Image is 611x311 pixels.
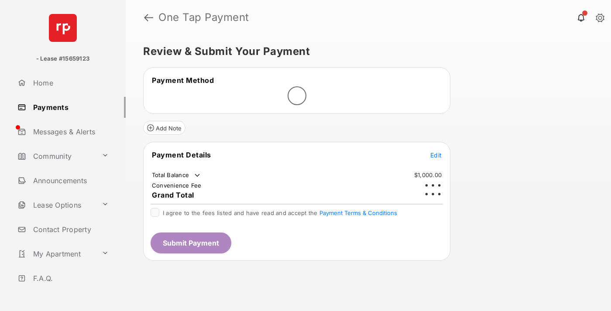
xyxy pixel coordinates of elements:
[414,171,442,179] td: $1,000.00
[14,72,126,93] a: Home
[14,195,98,215] a: Lease Options
[152,150,211,159] span: Payment Details
[152,76,214,85] span: Payment Method
[151,171,202,180] td: Total Balance
[430,151,442,159] span: Edit
[14,146,98,167] a: Community
[49,14,77,42] img: svg+xml;base64,PHN2ZyB4bWxucz0iaHR0cDovL3d3dy53My5vcmcvMjAwMC9zdmciIHdpZHRoPSI2NCIgaGVpZ2h0PSI2NC...
[14,121,126,142] a: Messages & Alerts
[14,97,126,118] a: Payments
[14,243,98,264] a: My Apartment
[36,55,89,63] p: - Lease #15659123
[158,12,249,23] strong: One Tap Payment
[14,268,126,289] a: F.A.Q.
[430,150,442,159] button: Edit
[163,209,397,216] span: I agree to the fees listed and have read and accept the
[143,46,587,57] h5: Review & Submit Your Payment
[319,209,397,216] button: I agree to the fees listed and have read and accept the
[151,181,202,189] td: Convenience Fee
[143,121,185,135] button: Add Note
[152,191,194,199] span: Grand Total
[14,170,126,191] a: Announcements
[151,232,231,253] button: Submit Payment
[14,219,126,240] a: Contact Property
